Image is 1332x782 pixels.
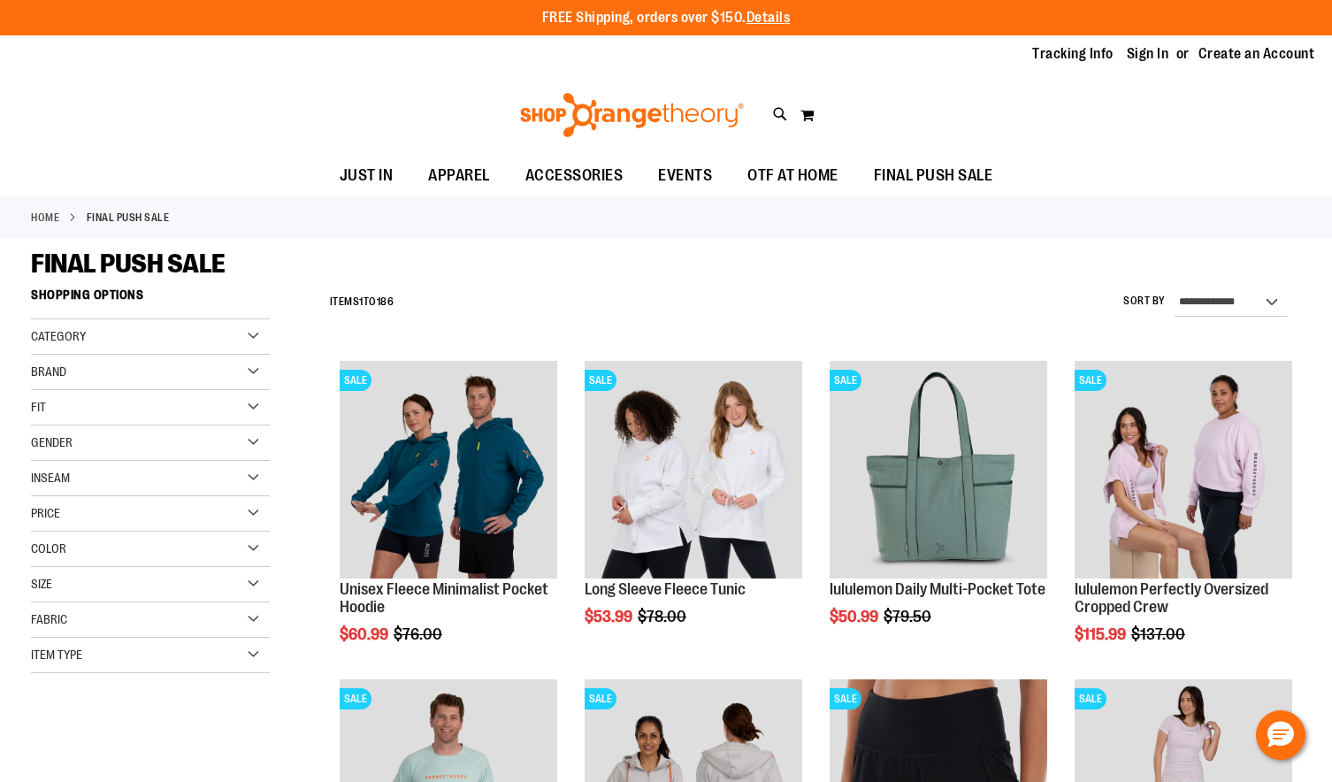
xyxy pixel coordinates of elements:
span: $53.99 [585,608,635,625]
label: Sort By [1123,294,1166,309]
strong: FINAL PUSH SALE [87,210,170,226]
button: Hello, have a question? Let’s chat. [1256,710,1305,760]
span: Category [31,329,86,343]
span: SALE [585,688,616,709]
img: lululemon Daily Multi-Pocket Tote [830,361,1047,579]
a: Create an Account [1198,44,1315,64]
img: Product image for Fleece Long Sleeve [585,361,802,579]
span: JUST IN [340,156,394,195]
div: product [821,352,1056,671]
a: Tracking Info [1032,44,1114,64]
span: $79.50 [884,608,934,625]
span: ACCESSORIES [525,156,624,195]
span: OTF AT HOME [747,156,838,195]
a: EVENTS [640,156,730,196]
div: product [576,352,811,671]
span: SALE [1075,370,1106,391]
span: Fit [31,400,46,414]
span: EVENTS [658,156,712,195]
p: FREE Shipping, orders over $150. [542,8,791,28]
span: $115.99 [1075,625,1129,643]
a: lululemon Daily Multi-Pocket ToteSALE [830,361,1047,581]
a: Sign In [1127,44,1169,64]
span: Fabric [31,612,67,626]
span: 186 [377,295,394,308]
span: $76.00 [394,625,445,643]
a: OTF AT HOME [730,156,856,196]
span: FINAL PUSH SALE [31,249,226,279]
span: Brand [31,364,66,379]
img: lululemon Perfectly Oversized Cropped Crew [1075,361,1292,579]
span: SALE [340,688,371,709]
a: Long Sleeve Fleece Tunic [585,580,746,598]
span: APPAREL [428,156,490,195]
span: SALE [340,370,371,391]
div: product [1066,352,1301,688]
span: Gender [31,435,73,449]
span: SALE [830,688,861,709]
div: product [331,352,566,688]
a: Product image for Fleece Long SleeveSALE [585,361,802,581]
img: Unisex Fleece Minimalist Pocket Hoodie [340,361,557,579]
img: Shop Orangetheory [517,93,746,137]
a: APPAREL [410,156,508,196]
a: Unisex Fleece Minimalist Pocket Hoodie [340,580,548,616]
a: FINAL PUSH SALE [856,156,1011,195]
span: Inseam [31,471,70,485]
a: lululemon Daily Multi-Pocket Tote [830,580,1045,598]
a: ACCESSORIES [508,156,641,196]
a: lululemon Perfectly Oversized Cropped Crew [1075,580,1268,616]
a: Home [31,210,59,226]
strong: Shopping Options [31,280,270,319]
span: $50.99 [830,608,881,625]
span: Price [31,506,60,520]
h2: Items to [330,288,394,316]
a: Unisex Fleece Minimalist Pocket HoodieSALE [340,361,557,581]
span: 1 [359,295,364,308]
span: $78.00 [638,608,689,625]
span: Size [31,577,52,591]
a: Details [746,10,791,26]
span: SALE [585,370,616,391]
span: SALE [830,370,861,391]
span: Item Type [31,648,82,662]
a: lululemon Perfectly Oversized Cropped CrewSALE [1075,361,1292,581]
span: $137.00 [1131,625,1188,643]
span: Color [31,541,66,556]
span: SALE [1075,688,1106,709]
span: FINAL PUSH SALE [874,156,993,195]
span: $60.99 [340,625,391,643]
a: JUST IN [322,156,411,196]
